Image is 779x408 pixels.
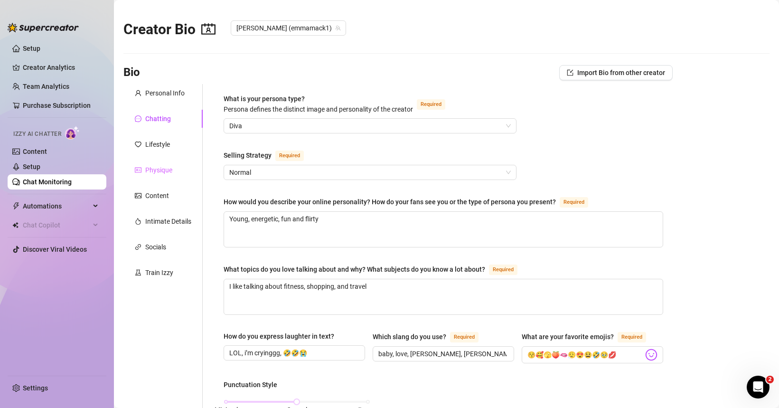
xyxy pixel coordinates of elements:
[560,197,588,208] span: Required
[224,264,485,275] div: What topics do you love talking about and why? What subjects do you know a lot about?
[145,190,169,201] div: Content
[489,265,517,275] span: Required
[135,141,141,148] span: heart
[275,151,304,161] span: Required
[145,242,166,252] div: Socials
[229,119,511,133] span: Diva
[135,192,141,199] span: picture
[135,218,141,225] span: fire
[12,202,20,210] span: thunderbolt
[577,69,665,76] span: Import Bio from other creator
[559,65,673,80] button: Import Bio from other creator
[236,21,340,35] span: Emma (emmamack1)
[123,65,140,80] h3: Bio
[23,102,91,109] a: Purchase Subscription
[135,90,141,96] span: user
[224,264,528,275] label: What topics do you love talking about and why? What subjects do you know a lot about?
[135,115,141,122] span: message
[23,246,87,253] a: Discover Viral Videos
[224,150,314,161] label: Selling Strategy
[224,150,272,161] div: Selling Strategy
[201,22,216,36] span: contacts
[135,244,141,250] span: link
[12,222,19,228] img: Chat Copilot
[224,331,341,342] label: How do you express laughter in text?
[224,196,599,208] label: How would you describe your online personality? How do your fans see you or the type of persona y...
[145,267,173,278] div: Train Izzy
[65,126,80,140] img: AI Chatter
[135,167,141,173] span: idcard
[766,376,774,383] span: 2
[23,148,47,155] a: Content
[23,45,40,52] a: Setup
[224,331,334,342] div: How do you express laughter in text?
[145,114,171,124] div: Chatting
[135,269,141,276] span: experiment
[378,349,507,359] input: Which slang do you use?
[618,332,646,342] span: Required
[229,348,357,358] input: How do you express laughter in text?
[23,218,90,233] span: Chat Copilot
[373,331,489,342] label: Which slang do you use?
[522,332,614,342] div: What are your favorite emojis?
[224,212,663,247] textarea: How would you describe your online personality? How do your fans see you or the type of persona y...
[123,20,216,38] h2: Creator Bio
[23,163,40,171] a: Setup
[23,60,99,75] a: Creator Analytics
[23,83,69,90] a: Team Analytics
[747,376,770,399] iframe: Intercom live chat
[8,23,79,32] img: logo-BBDzfeDw.svg
[145,88,185,98] div: Personal Info
[450,332,479,342] span: Required
[522,331,657,342] label: What are your favorite emojis?
[417,99,445,110] span: Required
[335,25,341,31] span: team
[224,380,284,390] label: Punctuation Style
[13,130,61,139] span: Izzy AI Chatter
[373,332,446,342] div: Which slang do you use?
[567,69,573,76] span: import
[145,165,172,175] div: Physique
[23,384,48,392] a: Settings
[645,349,657,361] img: svg%3e
[23,178,72,186] a: Chat Monitoring
[23,199,90,214] span: Automations
[145,139,170,150] div: Lifestyle
[224,105,413,113] span: Persona defines the distinct image and personality of the creator
[145,216,191,227] div: Intimate Details
[224,95,413,113] span: What is your persona type?
[224,197,556,207] div: How would you describe your online personality? How do your fans see you or the type of persona y...
[527,349,643,361] input: What are your favorite emojis?
[224,279,663,314] textarea: What topics do you love talking about and why? What subjects do you know a lot about?
[224,380,277,390] div: Punctuation Style
[229,165,511,180] span: Normal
